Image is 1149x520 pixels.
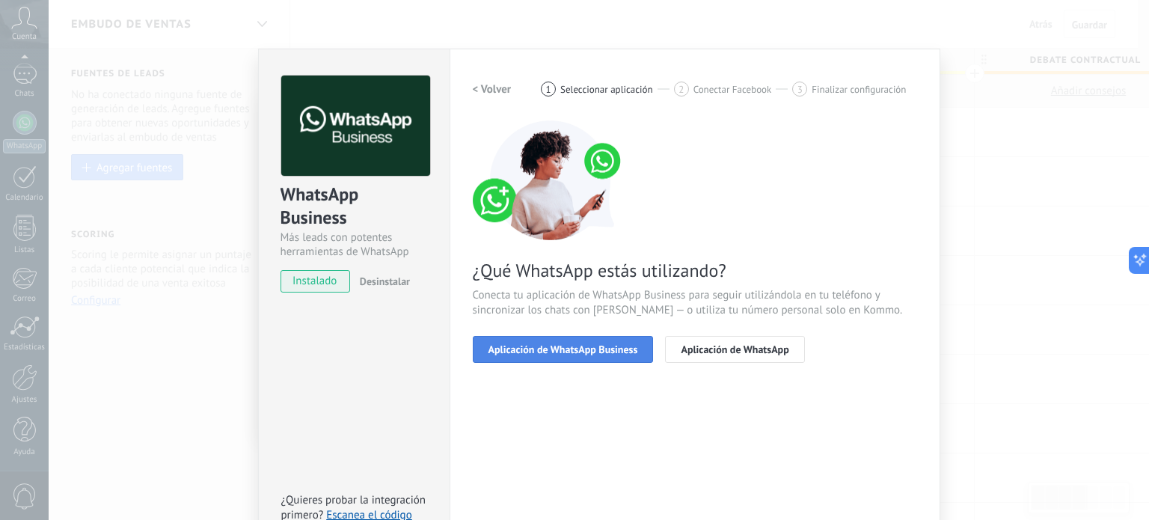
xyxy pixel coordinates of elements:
span: Desinstalar [360,275,410,288]
div: WhatsApp Business [281,183,428,230]
span: Finalizar configuración [812,84,906,95]
button: < Volver [473,76,512,103]
img: connect number [473,120,630,240]
span: Conectar Facebook [693,84,772,95]
span: Aplicación de WhatsApp [681,344,788,355]
div: Más leads con potentes herramientas de WhatsApp [281,230,428,259]
h2: < Volver [473,82,512,97]
span: 1 [546,83,551,96]
span: Seleccionar aplicación [560,84,653,95]
span: 2 [678,83,684,96]
span: Conecta tu aplicación de WhatsApp Business para seguir utilizándola en tu teléfono y sincronizar ... [473,288,917,318]
span: 3 [797,83,803,96]
img: logo_main.png [281,76,430,177]
span: ¿Qué WhatsApp estás utilizando? [473,259,917,282]
span: Aplicación de WhatsApp Business [488,344,638,355]
button: Aplicación de WhatsApp Business [473,336,654,363]
span: instalado [281,270,349,293]
button: Desinstalar [354,270,410,293]
button: Aplicación de WhatsApp [665,336,804,363]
